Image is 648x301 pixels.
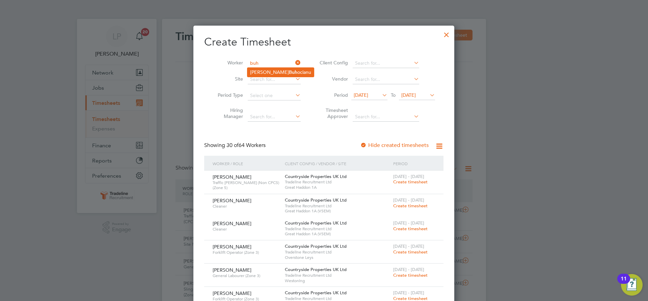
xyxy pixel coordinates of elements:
li: [PERSON_NAME] ocianu [247,68,314,77]
span: Countryside Properties UK Ltd [285,197,347,203]
span: Cleaner [213,227,280,232]
span: Countryside Properties UK Ltd [285,290,347,296]
span: [PERSON_NAME] [213,244,251,250]
input: Select one [248,91,301,100]
span: Create timesheet [393,226,428,232]
span: Countryside Properties UK Ltd [285,220,347,226]
span: 64 Workers [226,142,266,149]
div: Period [391,156,437,171]
input: Search for... [248,59,301,68]
input: Search for... [353,59,419,68]
span: [DATE] [401,92,416,98]
span: Westoning [285,278,390,283]
span: [DATE] - [DATE] [393,220,424,226]
button: Open Resource Center, 11 new notifications [621,274,643,296]
span: Create timesheet [393,203,428,209]
span: [PERSON_NAME] [213,267,251,273]
label: Period Type [213,92,243,98]
span: Tradeline Recruitment Ltd [285,179,390,185]
label: Period [318,92,348,98]
div: 11 [621,279,627,288]
b: Buh [289,69,297,75]
label: Timesheet Approver [318,107,348,119]
span: [DATE] - [DATE] [393,174,424,179]
label: Worker [213,60,243,66]
span: Countryside Properties UK Ltd [285,243,347,249]
span: [PERSON_NAME] [213,174,251,180]
span: Overstone Leys [285,255,390,260]
span: Traffic [PERSON_NAME] (Non CPCS) (Zone 5) [213,180,280,190]
input: Search for... [248,112,301,122]
span: Create timesheet [393,179,428,185]
span: Tradeline Recruitment Ltd [285,203,390,209]
span: [DATE] - [DATE] [393,243,424,249]
span: [DATE] - [DATE] [393,290,424,296]
span: 30 of [226,142,239,149]
span: [PERSON_NAME] [213,220,251,227]
div: Showing [204,142,267,149]
span: Countryside Properties UK Ltd [285,174,347,179]
span: Countryside Properties UK Ltd [285,267,347,272]
span: Tradeline Recruitment Ltd [285,249,390,255]
span: [DATE] - [DATE] [393,197,424,203]
span: Great Haddon 1A (VSEM) [285,208,390,214]
input: Search for... [353,112,419,122]
div: Client Config / Vendor / Site [283,156,391,171]
h2: Create Timesheet [204,35,443,49]
label: Site [213,76,243,82]
span: Forklift Operator (Zone 3) [213,250,280,255]
input: Search for... [248,75,301,84]
span: [DATE] - [DATE] [393,267,424,272]
span: General Labourer (Zone 3) [213,273,280,278]
span: Great Haddon 1A [285,185,390,190]
span: Create timesheet [393,272,428,278]
span: Create timesheet [393,249,428,255]
span: Tradeline Recruitment Ltd [285,273,390,278]
input: Search for... [353,75,419,84]
span: [PERSON_NAME] [213,290,251,296]
label: Client Config [318,60,348,66]
span: Tradeline Recruitment Ltd [285,226,390,232]
label: Hide created timesheets [360,142,429,149]
span: Great Haddon 1A (VSEM) [285,231,390,237]
label: Hiring Manager [213,107,243,119]
span: To [389,91,398,99]
div: Worker / Role [211,156,283,171]
span: [PERSON_NAME] [213,198,251,204]
label: Vendor [318,76,348,82]
span: [DATE] [354,92,368,98]
span: Cleaner [213,204,280,209]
